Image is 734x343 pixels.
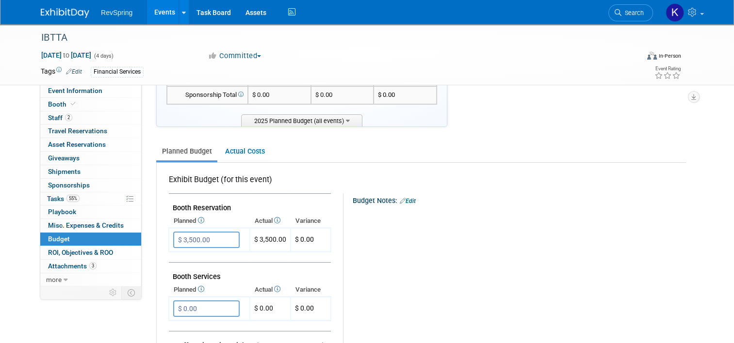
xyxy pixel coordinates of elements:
span: Attachments [48,262,97,270]
span: Playbook [48,208,76,216]
div: Financial Services [91,67,144,77]
div: In-Person [658,52,681,60]
span: Sponsorships [48,181,90,189]
a: Search [608,4,653,21]
div: Budget Notes: [353,193,685,206]
th: Variance [291,283,331,296]
span: Event Information [48,87,102,94]
span: 2 [65,114,72,121]
span: $ 0.00 [295,304,314,312]
a: Shipments [40,165,141,178]
span: Booth [48,100,78,108]
td: $ 0.00 [311,86,374,104]
span: Asset Reservations [48,140,106,148]
div: Event Rating [654,66,681,71]
a: ROI, Objectives & ROO [40,246,141,259]
a: Giveaways [40,152,141,165]
span: ROI, Objectives & ROO [48,249,113,256]
a: Planned Budget [156,142,217,160]
a: Booth [40,98,141,111]
a: Asset Reservations [40,138,141,151]
span: more [46,276,62,283]
span: Giveaways [48,154,80,162]
th: Variance [291,214,331,228]
td: Personalize Event Tab Strip [105,286,122,299]
a: Travel Reservations [40,125,141,138]
span: $ 0.00 [378,91,395,98]
span: (4 days) [93,53,114,59]
a: Attachments3 [40,260,141,273]
img: ExhibitDay [41,8,89,18]
td: Toggle Event Tabs [122,286,142,299]
i: Booth reservation complete [71,101,76,107]
span: 2025 Planned Budget (all events) [241,114,362,126]
span: Misc. Expenses & Credits [48,221,124,229]
div: Sponsorship Total [171,91,244,100]
span: [DATE] [DATE] [41,51,92,60]
span: Tasks [47,195,80,203]
td: Booth Services [169,263,331,283]
a: Staff2 [40,111,141,125]
th: Planned [169,214,250,228]
span: Staff [48,114,72,122]
a: Misc. Expenses & Credits [40,219,141,232]
a: Edit [400,198,416,204]
a: Playbook [40,205,141,218]
button: Committed [205,51,265,61]
th: Actual [250,214,291,228]
th: Actual [250,283,291,296]
div: IBTTA [38,29,627,47]
span: Travel Reservations [48,127,107,135]
a: Event Information [40,84,141,97]
a: Budget [40,233,141,246]
th: Planned [169,283,250,296]
div: Exhibit Budget (for this event) [169,174,327,190]
span: Shipments [48,168,81,175]
img: Format-Inperson.png [647,52,657,60]
a: Sponsorships [40,179,141,192]
td: $ 0.00 [250,297,291,321]
a: Edit [66,68,82,75]
a: Tasks55% [40,192,141,205]
a: Actual Costs [219,142,270,160]
span: 55% [66,195,80,202]
span: 3 [89,262,97,269]
span: to [62,51,71,59]
span: RevSpring [101,9,132,16]
span: Budget [48,235,70,243]
img: Kelsey Culver [666,3,684,22]
span: Search [621,9,644,16]
span: $ 0.00 [252,91,269,98]
span: $ 0.00 [295,235,314,243]
td: Booth Reservation [169,194,331,215]
a: more [40,273,141,286]
td: Tags [41,66,82,78]
div: Event Format [587,50,681,65]
span: $ 3,500.00 [254,235,286,243]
